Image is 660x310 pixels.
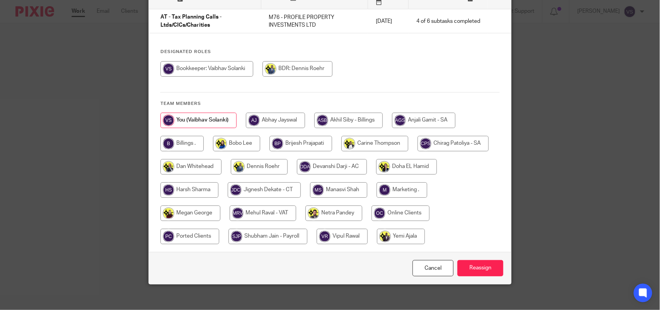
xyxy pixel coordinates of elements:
[457,260,503,277] input: Reassign
[376,17,401,25] p: [DATE]
[269,14,360,29] p: M76 - PROFILE PROPERTY INVESTMENTS LTD
[409,9,488,33] td: 4 of 6 subtasks completed
[160,101,500,107] h4: Team members
[413,260,454,277] a: Close this dialog window
[160,15,222,28] span: AT - Tax Planning Calls - Ltds/CICs/Charities
[160,49,500,55] h4: Designated Roles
